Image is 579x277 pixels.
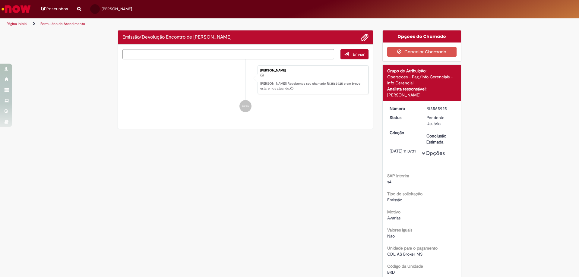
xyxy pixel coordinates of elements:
[387,263,423,269] b: Código da Unidade
[387,209,400,215] b: Motivo
[46,6,68,12] span: Rascunhos
[387,74,457,86] div: Operações - Pag./Info Gerenciais - Info Gerencial
[385,115,422,121] dt: Status
[385,130,422,136] dt: Criação
[7,21,27,26] a: Página inicial
[361,33,369,41] button: Adicionar anexos
[5,18,381,30] ul: Trilhas de página
[1,3,32,15] img: ServiceNow
[387,179,391,184] span: s4
[340,49,369,59] button: Enviar
[426,115,454,127] div: Pendente Usuário
[387,191,422,197] b: Tipo de solicitação
[41,6,68,12] a: Rascunhos
[122,65,369,94] li: Bruna Caroliny Pereira De Albuquerque
[387,68,457,74] div: Grupo de Atribuição:
[383,30,461,42] div: Opções do Chamado
[387,92,457,98] div: [PERSON_NAME]
[40,21,85,26] a: Formulário de Atendimento
[387,197,402,203] span: Emissão
[260,69,365,72] div: [PERSON_NAME]
[122,59,369,118] ul: Histórico de tíquete
[387,215,400,221] span: Avarias
[385,105,422,112] dt: Número
[387,227,412,233] b: Valores Iguais
[390,148,418,154] div: [DATE] 11:07:11
[387,251,422,257] span: CDL AS Broker MS
[387,269,397,275] span: BRDT
[102,6,132,11] span: [PERSON_NAME]
[260,81,365,91] p: [PERSON_NAME]! Recebemos seu chamado R13565925 e em breve estaremos atuando.
[422,133,459,145] dt: Conclusão Estimada
[426,105,454,112] div: R13565925
[387,233,395,239] span: Não
[387,245,438,251] b: Unidade para o pagamento
[122,35,232,40] h2: Emissão/Devolução Encontro de Contas Fornecedor Histórico de tíquete
[387,173,409,178] b: SAP Interim
[387,86,457,92] div: Analista responsável:
[353,52,365,57] span: Enviar
[387,47,457,57] button: Cancelar Chamado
